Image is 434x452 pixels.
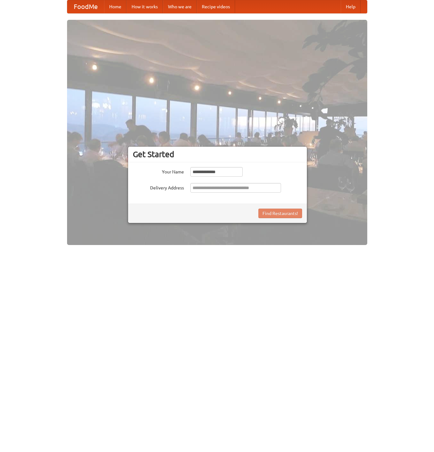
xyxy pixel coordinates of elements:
[258,209,302,218] button: Find Restaurants!
[133,167,184,175] label: Your Name
[126,0,163,13] a: How it works
[67,0,104,13] a: FoodMe
[133,149,302,159] h3: Get Started
[133,183,184,191] label: Delivery Address
[104,0,126,13] a: Home
[197,0,235,13] a: Recipe videos
[341,0,361,13] a: Help
[163,0,197,13] a: Who we are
